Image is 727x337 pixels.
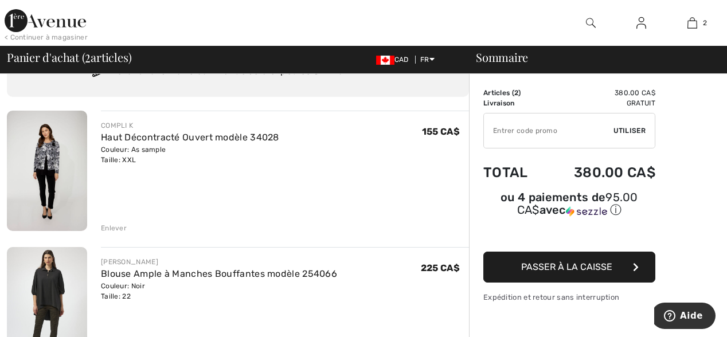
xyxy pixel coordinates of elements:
div: ou 4 paiements de avec [483,192,655,218]
img: Haut Décontracté Ouvert modèle 34028 [7,111,87,231]
iframe: PayPal-paypal [483,222,655,248]
td: 380.00 CA$ [544,153,655,192]
span: 2 [85,49,91,64]
img: 1ère Avenue [5,9,86,32]
div: Enlever [101,223,127,233]
iframe: Ouvre un widget dans lequel vous pouvez trouver plus d’informations [654,303,716,331]
img: Canadian Dollar [376,56,394,65]
button: Passer à la caisse [483,252,655,283]
td: Total [483,153,544,192]
td: Articles ( ) [483,88,544,98]
img: recherche [586,16,596,30]
div: [PERSON_NAME] [101,257,337,267]
span: Panier d'achat ( articles) [7,52,131,63]
span: 225 CA$ [421,262,460,273]
div: Expédition et retour sans interruption [483,292,655,303]
a: Se connecter [627,16,655,30]
div: Couleur: As sample Taille: XXL [101,144,279,165]
div: < Continuer à magasiner [5,32,88,42]
td: 380.00 CA$ [544,88,655,98]
input: Code promo [484,113,613,148]
img: Mes infos [636,16,646,30]
td: Gratuit [544,98,655,108]
img: Mon panier [687,16,697,30]
a: Haut Décontracté Ouvert modèle 34028 [101,132,279,143]
div: Sommaire [462,52,720,63]
div: COMPLI K [101,120,279,131]
span: Utiliser [613,126,646,136]
span: 155 CA$ [422,126,460,137]
div: ou 4 paiements de95.00 CA$avecSezzle Cliquez pour en savoir plus sur Sezzle [483,192,655,222]
span: 2 [514,89,518,97]
div: Couleur: Noir Taille: 22 [101,281,337,301]
span: 2 [703,18,707,28]
a: Blouse Ample à Manches Bouffantes modèle 254066 [101,268,337,279]
span: CAD [376,56,413,64]
span: 95.00 CA$ [517,190,638,217]
span: Passer à la caisse [521,261,612,272]
a: 2 [667,16,717,30]
span: FR [420,56,435,64]
td: Livraison [483,98,544,108]
img: Sezzle [566,206,607,217]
